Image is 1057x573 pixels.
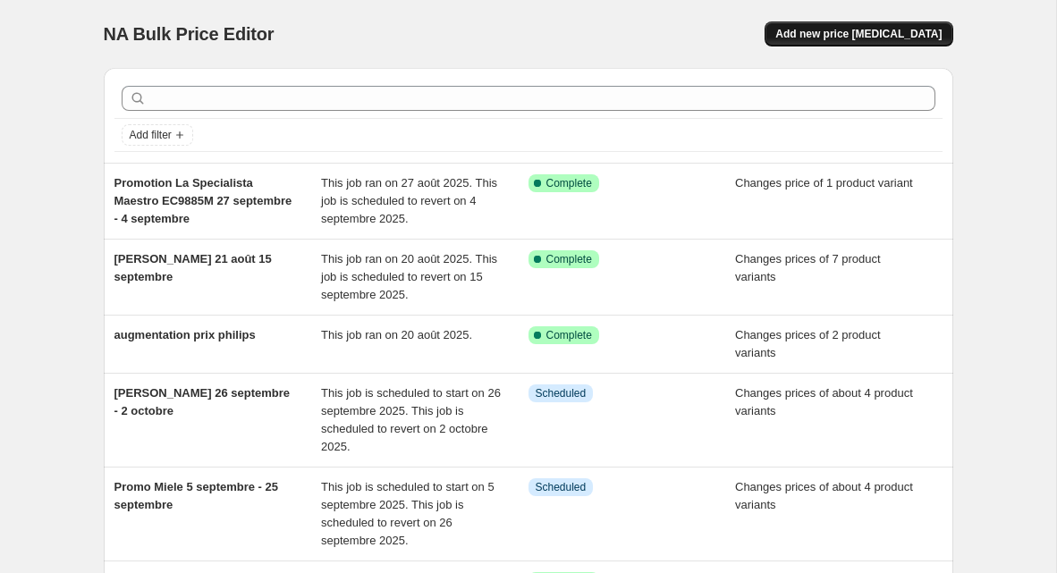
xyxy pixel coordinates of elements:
span: Promotion La Specialista Maestro EC9885M 27 septembre - 4 septembre [114,176,292,225]
span: Changes prices of 2 product variants [735,328,881,359]
span: Changes prices of 7 product variants [735,252,881,283]
span: Changes prices of about 4 product variants [735,480,913,511]
span: Scheduled [536,386,587,400]
span: [PERSON_NAME] 21 août 15 septembre [114,252,272,283]
span: Changes price of 1 product variant [735,176,913,190]
span: This job is scheduled to start on 5 septembre 2025. This job is scheduled to revert on 26 septemb... [321,480,495,547]
button: Add filter [122,124,193,146]
button: Add new price [MEDICAL_DATA] [765,21,952,46]
span: This job ran on 27 août 2025. This job is scheduled to revert on 4 septembre 2025. [321,176,497,225]
span: [PERSON_NAME] 26 septembre - 2 octobre [114,386,291,417]
span: Complete [546,328,592,342]
span: NA Bulk Price Editor [104,24,275,44]
span: Complete [546,252,592,266]
span: This job ran on 20 août 2025. This job is scheduled to revert on 15 septembre 2025. [321,252,497,301]
span: This job ran on 20 août 2025. [321,328,472,341]
span: Add filter [130,128,172,142]
span: Add new price [MEDICAL_DATA] [775,27,942,41]
span: augmentation prix philips [114,328,256,341]
span: Promo Miele 5 septembre - 25 septembre [114,480,279,511]
span: This job is scheduled to start on 26 septembre 2025. This job is scheduled to revert on 2 octobre... [321,386,501,453]
span: Changes prices of about 4 product variants [735,386,913,417]
span: Complete [546,176,592,190]
span: Scheduled [536,480,587,494]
